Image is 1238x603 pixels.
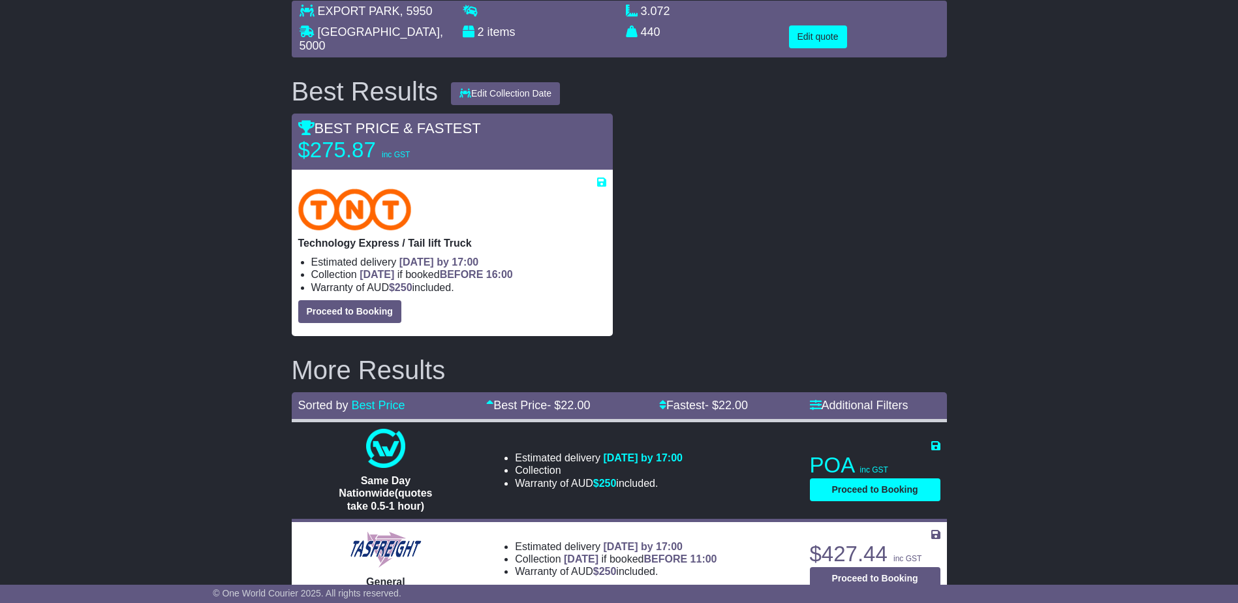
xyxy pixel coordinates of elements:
[690,553,717,564] span: 11:00
[515,452,683,464] li: Estimated delivery
[599,566,617,577] span: 250
[352,399,405,412] a: Best Price
[564,553,598,564] span: [DATE]
[389,282,412,293] span: $
[599,478,617,489] span: 250
[395,282,412,293] span: 250
[360,269,512,280] span: if booked
[382,150,410,159] span: inc GST
[298,399,348,412] span: Sorted by
[292,356,947,384] h2: More Results
[298,300,401,323] button: Proceed to Booking
[298,120,481,136] span: BEST PRICE & FASTEST
[789,25,847,48] button: Edit quote
[893,554,921,563] span: inc GST
[486,269,513,280] span: 16:00
[298,237,606,249] p: Technology Express / Tail lift Truck
[300,25,443,53] span: , 5000
[515,540,717,553] li: Estimated delivery
[810,541,940,567] p: $427.44
[451,82,560,105] button: Edit Collection Date
[440,269,484,280] span: BEFORE
[515,477,683,489] li: Warranty of AUD included.
[810,399,908,412] a: Additional Filters
[298,137,461,163] p: $275.87
[561,399,590,412] span: 22.00
[360,269,394,280] span: [DATE]
[810,567,940,590] button: Proceed to Booking
[318,5,400,18] span: EXPORT PARK
[487,25,516,39] span: items
[641,5,670,18] span: 3.072
[810,478,940,501] button: Proceed to Booking
[564,553,717,564] span: if booked
[478,25,484,39] span: 2
[366,576,405,587] span: General
[311,256,606,268] li: Estimated delivery
[603,541,683,552] span: [DATE] by 17:00
[547,399,590,412] span: - $
[213,588,401,598] span: © One World Courier 2025. All rights reserved.
[860,465,888,474] span: inc GST
[515,464,683,476] li: Collection
[810,452,940,478] p: POA
[486,399,590,412] a: Best Price- $22.00
[705,399,748,412] span: - $
[311,268,606,281] li: Collection
[339,475,432,511] span: Same Day Nationwide(quotes take 0.5-1 hour)
[603,452,683,463] span: [DATE] by 17:00
[348,530,423,569] img: Tasfreight: General
[593,478,617,489] span: $
[366,429,405,468] img: One World Courier: Same Day Nationwide(quotes take 0.5-1 hour)
[298,189,412,230] img: TNT Domestic: Technology Express / Tail lift Truck
[285,77,445,106] div: Best Results
[641,25,660,39] span: 440
[515,565,717,578] li: Warranty of AUD included.
[400,5,433,18] span: , 5950
[643,553,687,564] span: BEFORE
[311,281,606,294] li: Warranty of AUD included.
[399,256,479,268] span: [DATE] by 17:00
[719,399,748,412] span: 22.00
[515,553,717,565] li: Collection
[593,566,617,577] span: $
[659,399,748,412] a: Fastest- $22.00
[318,25,440,39] span: [GEOGRAPHIC_DATA]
